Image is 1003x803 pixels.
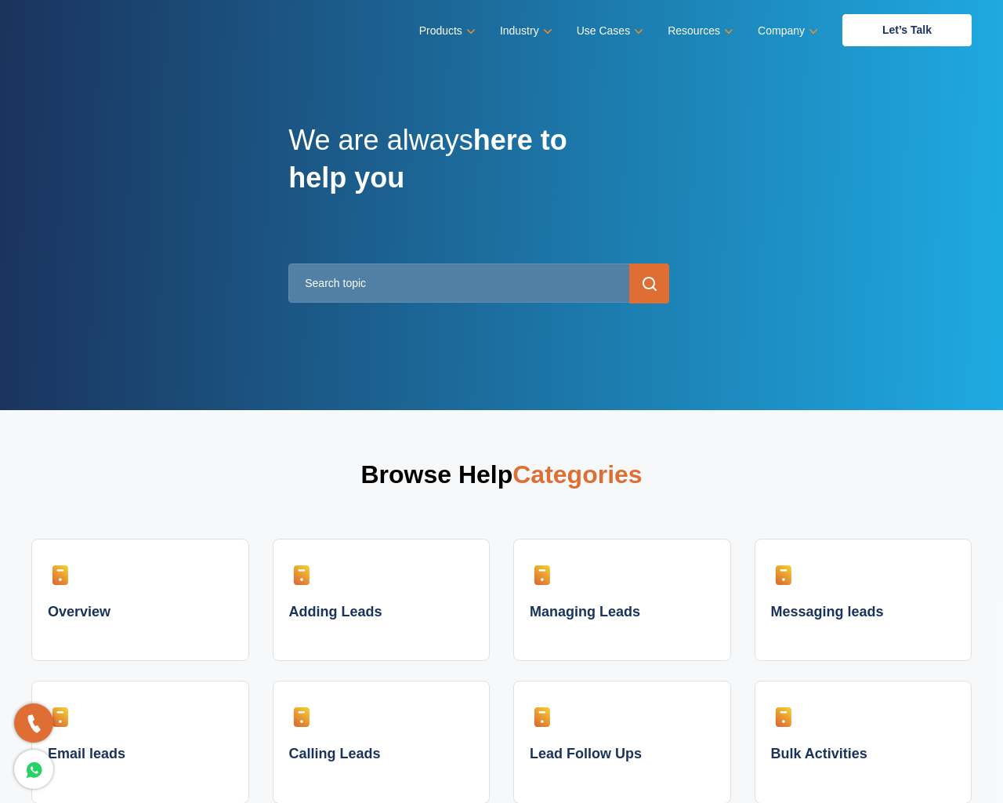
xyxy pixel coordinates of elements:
[419,20,473,42] a: Products
[668,20,730,42] a: Resources
[288,122,602,214] h2: We are always
[31,457,972,507] h2: Browse Help
[629,263,669,303] input: submit
[842,14,972,46] a: Let’s Talk
[758,20,815,42] a: Company
[500,20,549,42] a: Industry
[577,20,640,42] a: Use Cases
[288,263,669,303] input: Search topic
[512,460,642,489] span: Categories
